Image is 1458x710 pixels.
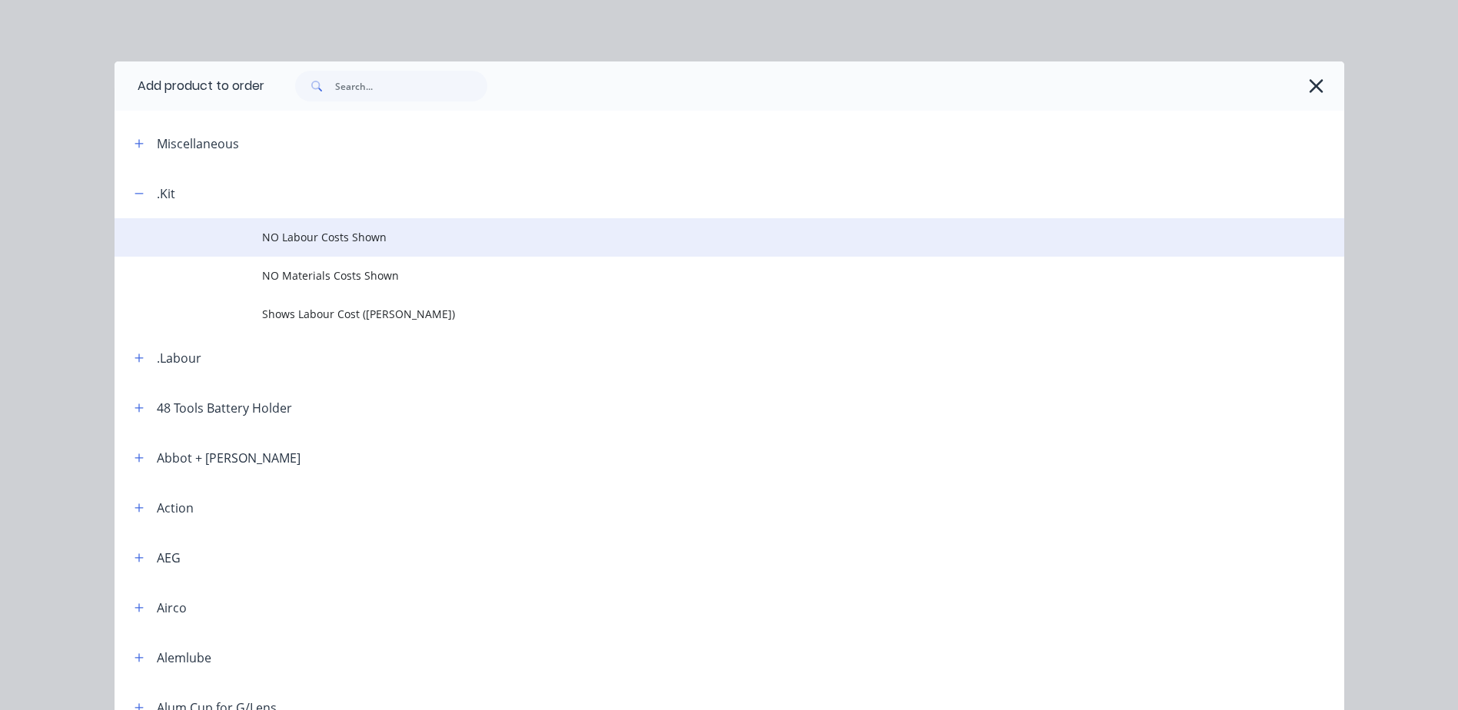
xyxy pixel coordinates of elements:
[335,71,487,101] input: Search...
[115,61,264,111] div: Add product to order
[157,499,194,517] div: Action
[157,599,187,617] div: Airco
[157,449,301,467] div: Abbot + [PERSON_NAME]
[157,649,211,667] div: Alemlube
[157,134,239,153] div: Miscellaneous
[157,399,292,417] div: 48 Tools Battery Holder
[157,184,175,203] div: .Kit
[157,549,181,567] div: AEG
[262,229,1128,245] span: NO Labour Costs Shown
[262,306,1128,322] span: Shows Labour Cost ([PERSON_NAME])
[157,349,201,367] div: .Labour
[262,267,1128,284] span: NO Materials Costs Shown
